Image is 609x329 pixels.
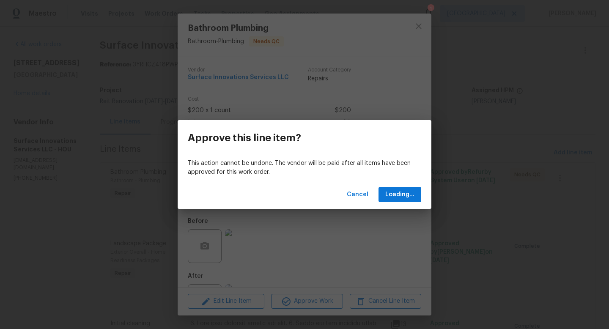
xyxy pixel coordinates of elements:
[347,189,368,200] span: Cancel
[379,187,421,203] button: Loading...
[343,187,372,203] button: Cancel
[188,159,421,177] p: This action cannot be undone. The vendor will be paid after all items have been approved for this...
[385,189,414,200] span: Loading...
[188,132,301,144] h3: Approve this line item?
